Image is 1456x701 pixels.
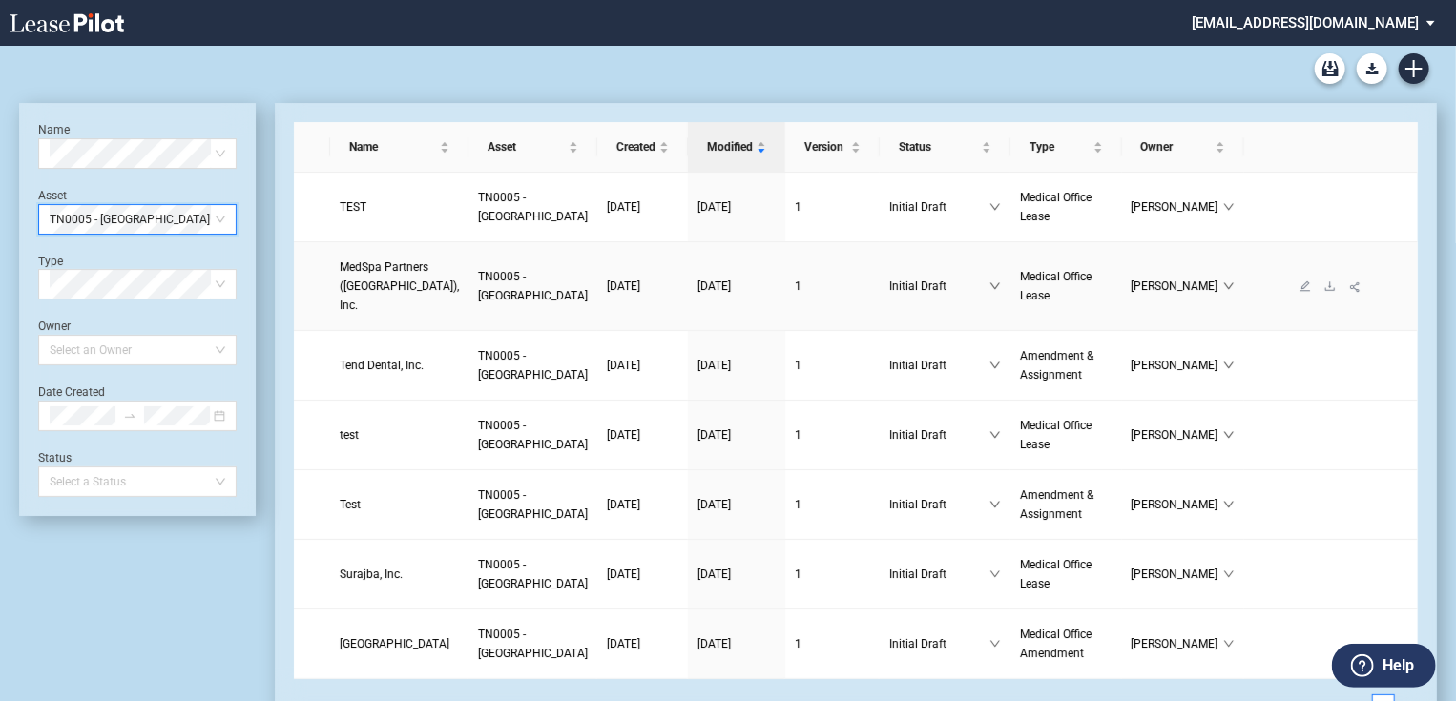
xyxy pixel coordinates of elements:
[1020,346,1113,384] a: Amendment & Assignment
[340,565,459,584] a: Surajba, Inc.
[1349,280,1362,294] span: share-alt
[340,200,366,214] span: TEST
[1351,53,1393,84] md-menu: Download Blank Form List
[340,498,361,511] span: Test
[795,359,801,372] span: 1
[1223,429,1235,441] span: down
[340,567,403,581] span: Surajba, Inc.
[697,567,731,581] span: [DATE]
[697,565,776,584] a: [DATE]
[478,346,588,384] a: TN0005 - [GEOGRAPHIC_DATA]
[607,425,678,444] a: [DATE]
[889,565,989,584] span: Initial Draft
[697,356,776,375] a: [DATE]
[468,122,597,173] th: Asset
[607,279,640,293] span: [DATE]
[1132,565,1223,584] span: [PERSON_NAME]
[478,419,588,451] span: TN0005 - 8 City Blvd
[1324,280,1336,292] span: download
[697,634,776,653] a: [DATE]
[1223,280,1235,292] span: down
[607,567,640,581] span: [DATE]
[38,320,71,333] label: Owner
[1020,188,1113,226] a: Medical Office Lease
[989,499,1001,510] span: down
[889,425,989,444] span: Initial Draft
[795,565,870,584] a: 1
[1132,197,1223,216] span: [PERSON_NAME]
[38,451,72,464] label: Status
[38,189,67,202] label: Asset
[1020,488,1093,521] span: Amendment & Assignment
[1020,267,1113,305] a: Medical Office Lease
[1132,277,1223,296] span: [PERSON_NAME]
[607,428,640,442] span: [DATE]
[989,429,1001,441] span: down
[1020,191,1092,223] span: Medical Office Lease
[989,638,1001,649] span: down
[1020,558,1092,590] span: Medical Office Lease
[340,260,459,312] span: MedSpa Partners (US), Inc.
[478,191,588,223] span: TN0005 - 8 City Blvd
[795,279,801,293] span: 1
[1223,568,1235,580] span: down
[697,277,776,296] a: [DATE]
[607,637,640,650] span: [DATE]
[1020,416,1113,454] a: Medical Office Lease
[1223,201,1235,213] span: down
[1315,53,1345,84] a: Archive
[697,197,776,216] a: [DATE]
[478,485,588,524] a: TN0005 - [GEOGRAPHIC_DATA]
[478,267,588,305] a: TN0005 - [GEOGRAPHIC_DATA]
[340,258,459,315] a: MedSpa Partners ([GEOGRAPHIC_DATA]), Inc.
[340,634,459,653] a: [GEOGRAPHIC_DATA]
[340,197,459,216] a: TEST
[697,359,731,372] span: [DATE]
[697,279,731,293] span: [DATE]
[597,122,688,173] th: Created
[989,568,1001,580] span: down
[607,495,678,514] a: [DATE]
[607,359,640,372] span: [DATE]
[607,565,678,584] a: [DATE]
[889,356,989,375] span: Initial Draft
[795,634,870,653] a: 1
[1300,280,1311,292] span: edit
[1030,137,1090,156] span: Type
[1132,634,1223,653] span: [PERSON_NAME]
[478,349,588,381] span: TN0005 - 8 City Blvd
[478,416,588,454] a: TN0005 - [GEOGRAPHIC_DATA]
[795,498,801,511] span: 1
[607,277,678,296] a: [DATE]
[795,567,801,581] span: 1
[478,188,588,226] a: TN0005 - [GEOGRAPHIC_DATA]
[340,425,459,444] a: test
[707,137,753,156] span: Modified
[889,197,989,216] span: Initial Draft
[989,280,1001,292] span: down
[478,555,588,593] a: TN0005 - [GEOGRAPHIC_DATA]
[340,428,359,442] span: test
[1020,349,1093,381] span: Amendment & Assignment
[1020,485,1113,524] a: Amendment & Assignment
[1020,625,1113,663] a: Medical Office Amendment
[349,137,436,156] span: Name
[1132,356,1223,375] span: [PERSON_NAME]
[38,255,63,268] label: Type
[607,197,678,216] a: [DATE]
[1332,644,1436,688] button: Help
[889,277,989,296] span: Initial Draft
[1132,425,1223,444] span: [PERSON_NAME]
[1383,653,1414,678] label: Help
[38,123,70,136] label: Name
[340,359,424,372] span: Tend Dental, Inc.
[488,137,565,156] span: Asset
[1020,419,1092,451] span: Medical Office Lease
[340,637,449,650] span: Vanderbilt University Medical Center
[795,356,870,375] a: 1
[795,197,870,216] a: 1
[607,634,678,653] a: [DATE]
[1020,628,1092,660] span: Medical Office Amendment
[899,137,978,156] span: Status
[478,628,588,660] span: TN0005 - 8 City Blvd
